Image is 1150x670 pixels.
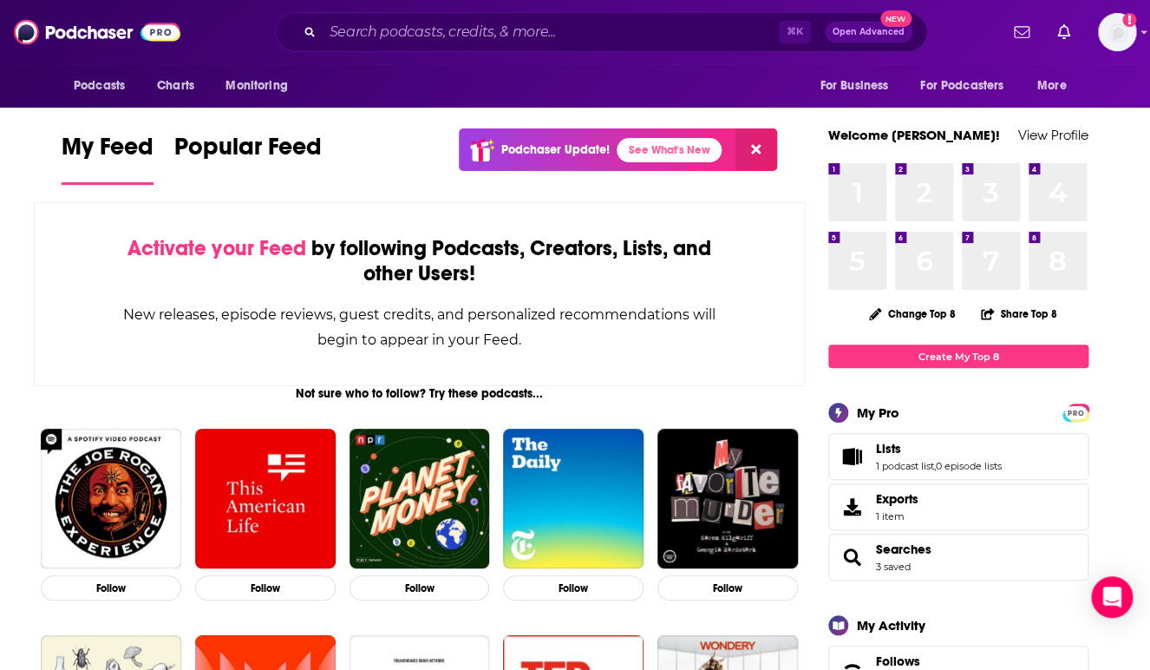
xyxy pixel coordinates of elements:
[1098,13,1136,51] span: Logged in as sarafh27
[146,69,205,102] a: Charts
[936,460,1002,472] a: 0 episode lists
[876,491,918,507] span: Exports
[876,460,934,472] a: 1 podcast list
[657,429,798,569] img: My Favorite Murder with Karen Kilgariff and Georgia Hardstark
[1098,13,1136,51] button: Show profile menu
[876,654,1036,669] a: Follows
[503,429,644,569] img: The Daily
[34,386,805,401] div: Not sure who to follow? Try these podcasts...
[1065,405,1086,418] a: PRO
[1091,576,1133,618] div: Open Intercom Messenger
[350,575,490,601] button: Follow
[74,74,125,98] span: Podcasts
[828,127,1000,143] a: Welcome [PERSON_NAME]!
[657,575,798,601] button: Follow
[828,345,1088,368] a: Create My Top 8
[820,74,888,98] span: For Business
[62,132,154,172] span: My Feed
[980,297,1058,331] button: Share Top 8
[828,483,1088,530] a: Exports
[121,302,717,352] div: New releases, episode reviews, guest credits, and personalized recommendations will begin to appe...
[828,534,1088,581] span: Searches
[174,132,322,185] a: Popular Feed
[503,575,644,601] button: Follow
[62,69,147,102] button: open menu
[350,429,490,569] img: Planet Money
[14,16,180,49] img: Podchaser - Follow, Share and Rate Podcasts
[323,18,779,46] input: Search podcasts, credits, & more...
[275,12,927,52] div: Search podcasts, credits, & more...
[1018,127,1088,143] a: View Profile
[876,510,918,522] span: 1 item
[157,74,194,98] span: Charts
[1050,17,1077,47] a: Show notifications dropdown
[1025,69,1088,102] button: open menu
[1007,17,1036,47] a: Show notifications dropdown
[880,10,912,27] span: New
[909,69,1029,102] button: open menu
[195,429,336,569] img: This American Life
[876,654,920,669] span: Follows
[1065,406,1086,419] span: PRO
[195,575,336,601] button: Follow
[62,132,154,185] a: My Feed
[876,441,901,457] span: Lists
[41,575,181,601] button: Follow
[225,74,287,98] span: Monitoring
[833,28,905,36] span: Open Advanced
[859,303,966,325] button: Change Top 8
[857,404,899,421] div: My Pro
[920,74,1003,98] span: For Podcasters
[501,142,610,157] p: Podchaser Update!
[779,21,811,43] span: ⌘ K
[834,495,869,519] span: Exports
[1037,74,1067,98] span: More
[1122,13,1136,27] svg: Add a profile image
[617,138,722,162] a: See What's New
[834,444,869,469] a: Lists
[876,542,931,557] a: Searches
[857,617,925,634] div: My Activity
[1098,13,1136,51] img: User Profile
[825,22,912,43] button: Open AdvancedNew
[876,441,1002,457] a: Lists
[174,132,322,172] span: Popular Feed
[127,235,305,261] span: Activate your Feed
[213,69,310,102] button: open menu
[934,460,936,472] span: ,
[834,545,869,569] a: Searches
[807,69,910,102] button: open menu
[828,433,1088,480] span: Lists
[41,429,181,569] img: The Joe Rogan Experience
[121,236,717,286] div: by following Podcasts, Creators, Lists, and other Users!
[876,561,911,573] a: 3 saved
